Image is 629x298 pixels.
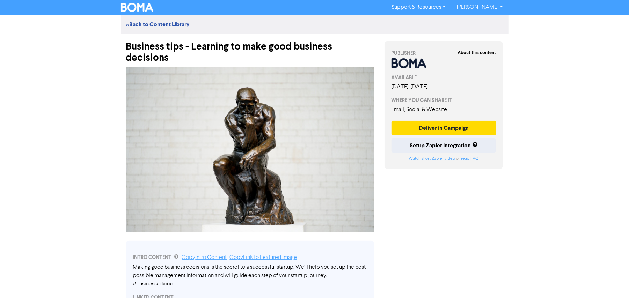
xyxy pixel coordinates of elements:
[451,2,508,13] a: [PERSON_NAME]
[594,265,629,298] iframe: Chat Widget
[392,121,496,135] button: Deliver in Campaign
[409,157,455,161] a: Watch short Zapier video
[386,2,451,13] a: Support & Resources
[392,97,496,104] div: WHERE YOU CAN SHARE IT
[126,34,374,64] div: Business tips - Learning to make good business decisions
[392,105,496,114] div: Email, Social & Website
[458,50,496,55] strong: About this content
[230,255,297,260] a: Copy Link to Featured Image
[392,156,496,162] div: or
[392,138,496,153] button: Setup Zapier Integration
[392,83,496,91] div: [DATE] - [DATE]
[392,74,496,81] div: AVAILABLE
[133,263,367,288] div: Making good business decisions is the secret to a successful startup. We’ll help you set up the b...
[126,21,190,28] a: <<Back to Content Library
[121,3,154,12] img: BOMA Logo
[392,50,496,57] div: PUBLISHER
[461,157,478,161] a: read FAQ
[182,255,227,260] a: Copy Intro Content
[133,253,367,262] div: INTRO CONTENT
